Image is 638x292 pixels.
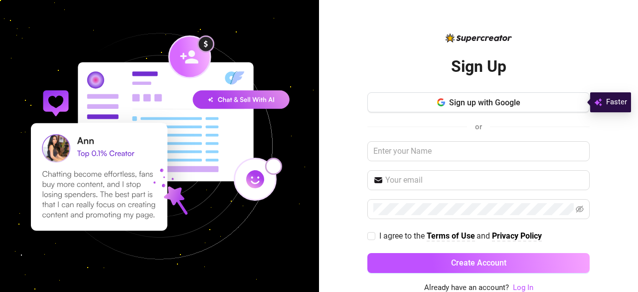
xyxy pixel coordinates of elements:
span: I agree to the [379,231,427,241]
a: Log In [513,283,533,292]
input: Enter your Name [367,141,590,161]
span: Faster [606,96,627,108]
img: logo-BBDzfeDw.svg [446,33,512,42]
a: Terms of Use [427,231,475,242]
img: svg%3e [594,96,602,108]
strong: Privacy Policy [492,231,542,241]
span: Create Account [451,258,506,268]
button: Create Account [367,253,590,273]
span: and [477,231,492,241]
h2: Sign Up [451,56,506,77]
input: Your email [385,174,584,186]
button: Sign up with Google [367,92,590,112]
strong: Terms of Use [427,231,475,241]
span: or [475,122,482,131]
span: eye-invisible [576,205,584,213]
span: Sign up with Google [449,98,520,107]
a: Privacy Policy [492,231,542,242]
